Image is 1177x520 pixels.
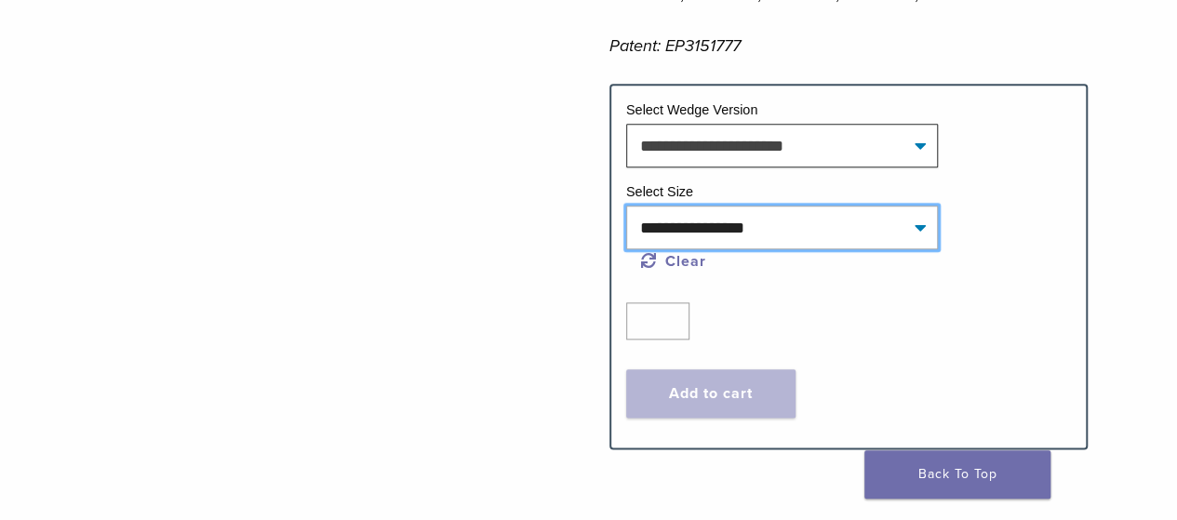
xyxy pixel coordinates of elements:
[626,102,757,117] label: Select Wedge Version
[609,35,741,56] em: Patent: EP3151777
[626,184,693,199] label: Select Size
[641,252,706,271] a: Clear
[626,369,796,418] button: Add to cart
[864,450,1050,499] a: Back To Top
